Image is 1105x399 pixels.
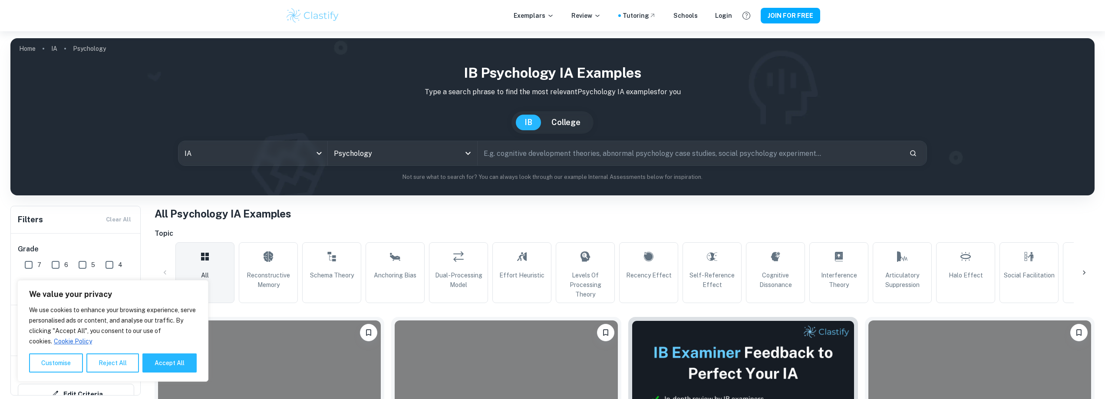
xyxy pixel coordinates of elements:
input: E.g. cognitive development theories, abnormal psychology case studies, social psychology experime... [478,141,902,165]
a: Schools [673,11,698,20]
button: Please log in to bookmark exemplars [597,324,614,341]
span: Interference Theory [813,270,864,290]
span: 4 [118,260,122,270]
button: Search [906,146,920,161]
p: Exemplars [514,11,554,20]
span: Social Facilitation [1004,270,1055,280]
button: Open [462,147,474,159]
button: Please log in to bookmark exemplars [1070,324,1088,341]
button: Reject All [86,353,139,373]
span: Self-Reference Effect [686,270,738,290]
a: Login [715,11,732,20]
div: We value your privacy [17,280,208,382]
span: 5 [91,260,95,270]
span: 6 [64,260,68,270]
h1: IB Psychology IA examples [17,63,1088,83]
p: Psychology [73,44,106,53]
button: Customise [29,353,83,373]
p: We value your privacy [29,289,197,300]
h6: Filters [18,214,43,226]
span: Anchoring Bias [374,270,416,280]
a: Tutoring [623,11,656,20]
span: Dual-Processing Model [433,270,484,290]
button: College [543,115,589,130]
span: 7 [37,260,41,270]
h1: All Psychology IA Examples [155,206,1095,221]
a: Cookie Policy [53,337,92,345]
span: Levels of Processing Theory [560,270,611,299]
p: Review [571,11,601,20]
p: Type a search phrase to find the most relevant Psychology IA examples for you [17,87,1088,97]
div: IA [178,141,328,165]
span: Reconstructive Memory [243,270,294,290]
h6: Grade [18,244,134,254]
span: Halo Effect [949,270,983,280]
button: Help and Feedback [739,8,754,23]
button: JOIN FOR FREE [761,8,820,23]
button: IB [516,115,541,130]
span: All [201,270,209,280]
span: Cognitive Dissonance [750,270,801,290]
img: profile cover [10,38,1095,195]
span: Recency Effect [626,270,672,280]
span: Articulatory Suppression [877,270,928,290]
h6: Topic [155,228,1095,239]
img: Clastify logo [285,7,340,24]
a: IA [51,43,57,55]
a: Home [19,43,36,55]
p: Not sure what to search for? You can always look through our example Internal Assessments below f... [17,173,1088,181]
span: Effort Heuristic [499,270,544,280]
button: Accept All [142,353,197,373]
p: We use cookies to enhance your browsing experience, serve personalised ads or content, and analys... [29,305,197,346]
button: Please log in to bookmark exemplars [360,324,377,341]
span: Schema Theory [310,270,354,280]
